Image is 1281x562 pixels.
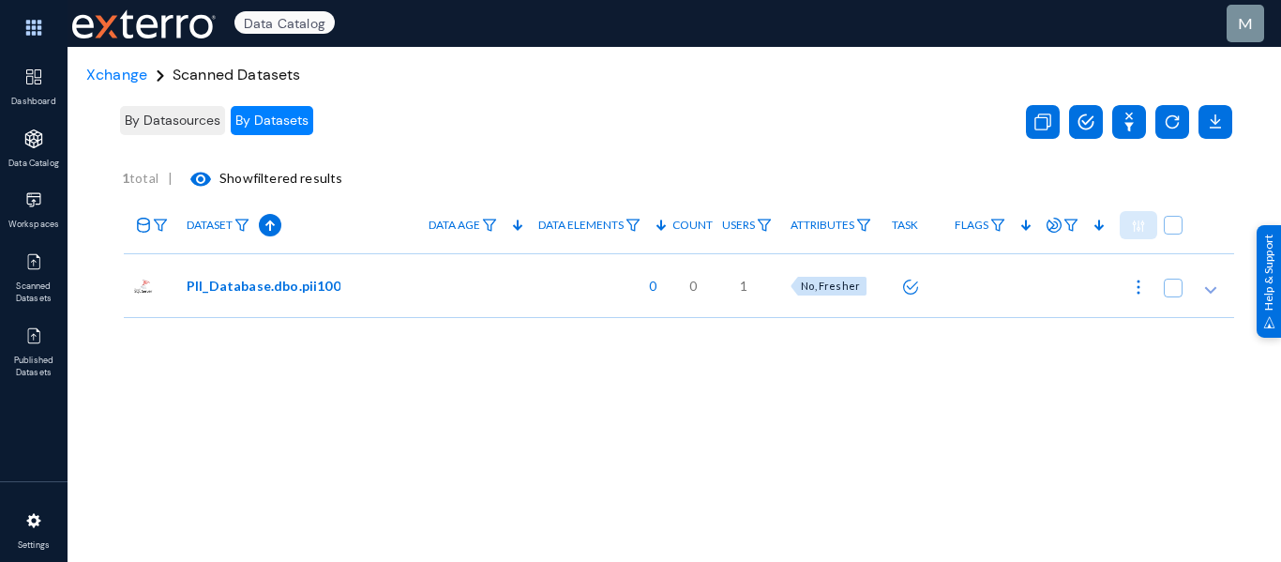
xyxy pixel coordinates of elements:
[689,276,697,296] span: 0
[781,209,881,242] a: Attributes
[482,219,497,232] img: icon-filter.svg
[122,170,168,186] span: total
[120,106,225,135] button: By Datasources
[168,170,173,186] span: |
[1063,219,1078,232] img: icon-filter.svg
[882,209,927,241] a: Task
[68,5,213,43] span: Exterro
[892,219,918,232] span: Task
[24,129,43,148] img: icon-applications.svg
[4,281,65,306] span: Scanned Datasets
[1263,316,1275,328] img: help_support.svg
[4,355,65,380] span: Published Datasets
[713,209,781,242] a: Users
[177,209,259,242] a: Dataset
[72,9,216,38] img: exterro-work-mark.svg
[538,219,624,232] span: Data Elements
[187,276,340,296] span: PII_Database.dbo.pii100
[945,209,1015,242] a: Flags
[189,168,212,190] mat-icon: visibility
[86,65,147,84] a: Xchange
[856,219,871,232] img: icon-filter.svg
[757,219,772,232] img: icon-filter.svg
[173,170,342,186] span: Show filtered results
[234,11,335,34] span: Data Catalog
[791,219,854,232] span: Attributes
[625,219,640,232] img: icon-filter.svg
[672,219,713,232] span: Count
[740,276,747,296] span: 1
[24,68,43,86] img: icon-dashboard.svg
[419,209,506,242] a: Data Age
[955,219,988,232] span: Flags
[1129,278,1148,296] img: icon-more.svg
[4,158,65,171] span: Data Catalog
[173,65,301,84] span: Scanned Datasets
[133,276,154,296] img: sqlserver.png
[4,219,65,232] span: Workspaces
[231,106,313,135] button: By Datasets
[429,219,480,232] span: Data Age
[24,252,43,271] img: icon-published.svg
[1238,14,1253,32] span: m
[640,276,656,296] span: 0
[990,219,1005,232] img: icon-filter.svg
[234,219,249,232] img: icon-filter.svg
[153,219,168,232] img: icon-filter.svg
[24,190,43,209] img: icon-workspace.svg
[187,219,233,232] span: Dataset
[235,112,309,129] span: By Datasets
[4,96,65,109] span: Dashboard
[1257,224,1281,337] div: Help & Support
[122,170,129,186] b: 1
[722,219,755,232] span: Users
[6,8,62,48] img: app launcher
[1238,12,1253,35] div: m
[4,539,65,553] span: Settings
[24,327,43,345] img: icon-published.svg
[529,209,650,242] a: Data Elements
[801,280,860,292] span: No, Fresher
[125,112,220,129] span: By Datasources
[24,511,43,530] img: icon-settings.svg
